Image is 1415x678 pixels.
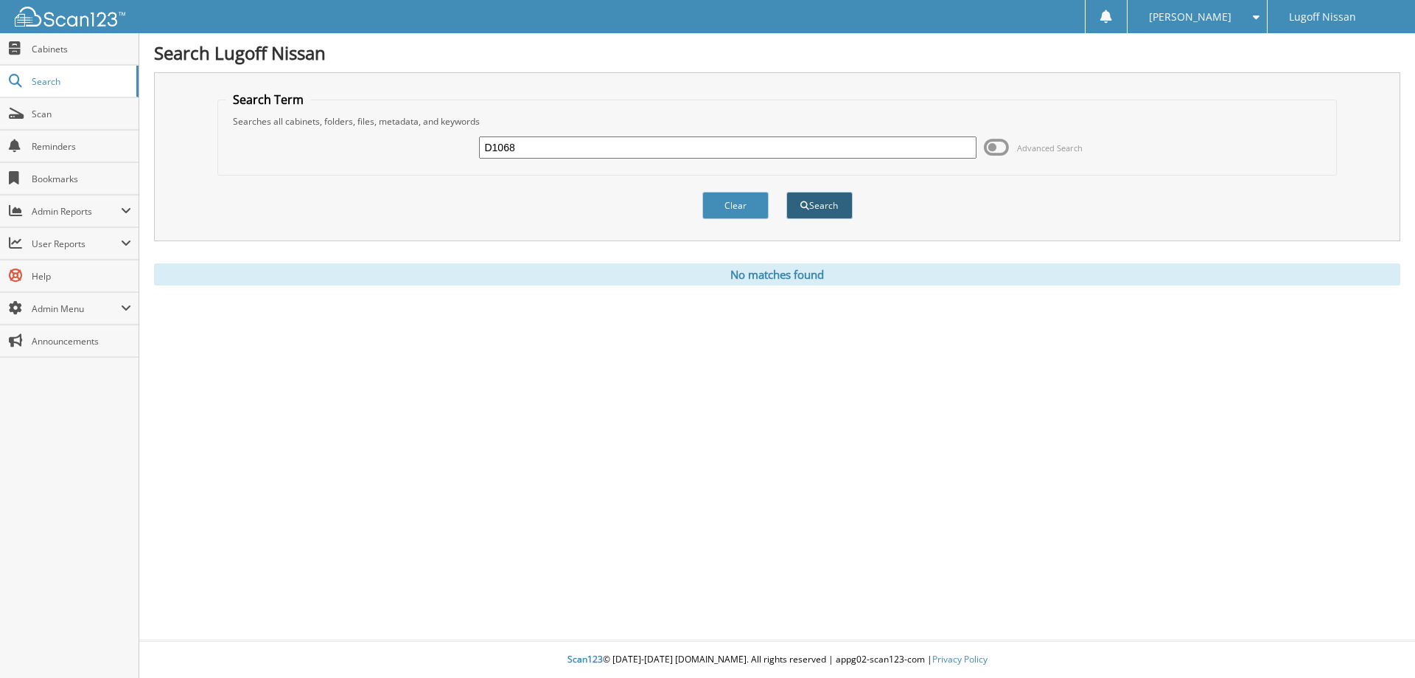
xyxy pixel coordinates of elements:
span: Announcements [32,335,131,347]
img: scan123-logo-white.svg [15,7,125,27]
span: Scan123 [567,653,603,665]
span: Bookmarks [32,173,131,185]
span: Search [32,75,129,88]
h1: Search Lugoff Nissan [154,41,1400,65]
legend: Search Term [226,91,311,108]
span: User Reports [32,238,121,250]
span: Admin Reports [32,205,121,218]
span: Lugoff Nissan [1289,13,1356,21]
span: Scan [32,108,131,120]
span: Admin Menu [32,302,121,315]
button: Search [786,192,853,219]
div: No matches found [154,263,1400,286]
iframe: Chat Widget [1341,607,1415,678]
div: © [DATE]-[DATE] [DOMAIN_NAME]. All rights reserved | appg02-scan123-com | [139,642,1415,678]
span: Advanced Search [1017,142,1083,153]
span: Cabinets [32,43,131,55]
span: [PERSON_NAME] [1149,13,1231,21]
button: Clear [702,192,769,219]
div: Searches all cabinets, folders, files, metadata, and keywords [226,115,1330,128]
a: Privacy Policy [932,653,988,665]
span: Help [32,270,131,283]
span: Reminders [32,140,131,153]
